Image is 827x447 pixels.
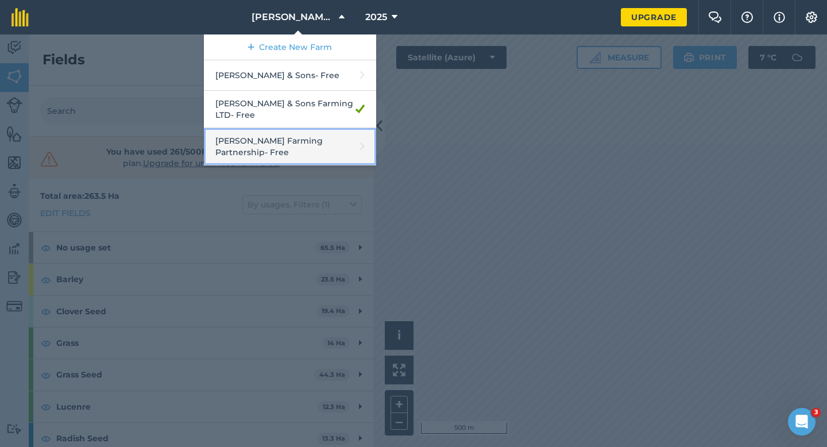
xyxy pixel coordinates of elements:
[252,10,334,24] span: [PERSON_NAME] & Sons Farming LTD
[204,128,376,165] a: [PERSON_NAME] Farming Partnership- Free
[740,11,754,23] img: A question mark icon
[621,8,687,26] a: Upgrade
[708,11,722,23] img: Two speech bubbles overlapping with the left bubble in the forefront
[805,11,818,23] img: A cog icon
[204,91,376,128] a: [PERSON_NAME] & Sons Farming LTD- Free
[774,10,785,24] img: svg+xml;base64,PHN2ZyB4bWxucz0iaHR0cDovL3d3dy53My5vcmcvMjAwMC9zdmciIHdpZHRoPSIxNyIgaGVpZ2h0PSIxNy...
[204,60,376,91] a: [PERSON_NAME] & Sons- Free
[365,10,387,24] span: 2025
[811,408,821,417] span: 3
[11,8,29,26] img: fieldmargin Logo
[788,408,816,436] iframe: Intercom live chat
[204,34,376,60] a: Create New Farm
